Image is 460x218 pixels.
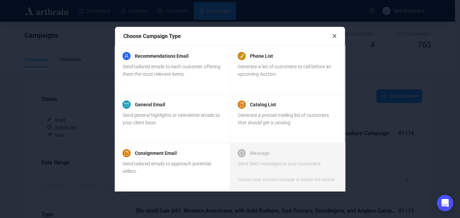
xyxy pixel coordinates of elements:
span: Generate a list of customers to call before an upcoming Auction. [238,64,331,77]
a: Phone List [250,52,273,60]
a: Consignment Email [135,149,177,157]
div: Open Intercom Messenger [437,195,453,211]
span: Send tailored emails to approach potential sellers. [123,161,211,174]
span: phone [239,54,244,58]
span: close [332,34,337,38]
a: Message [250,149,270,157]
span: book [239,102,244,107]
span: Generate a precise mailing list of customers that should get a catalog. [238,112,329,125]
div: Choose Campaign Type [123,32,332,40]
span: Send general highlights or newsletter emails to your client base. [123,112,220,125]
a: General Email [135,101,165,109]
span: message [239,151,244,156]
div: Contact your account manager to enable this feature [238,176,335,183]
a: Catalog List [250,101,276,109]
span: user [124,54,129,58]
a: Recommendations Email [135,52,189,60]
span: Send SMS messages to your customers. [238,161,322,166]
span: mail [124,102,129,107]
span: book [124,151,129,156]
span: Send tailored emails to each customer, offering them the most relevant items. [123,64,221,77]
